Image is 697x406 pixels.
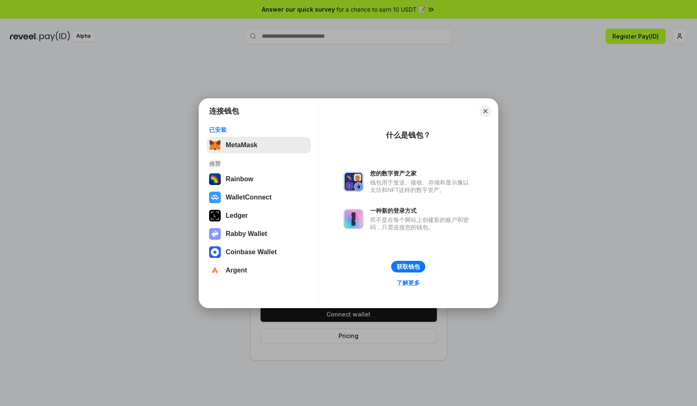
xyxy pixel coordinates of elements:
[391,261,425,272] button: 获取钱包
[226,175,253,183] div: Rainbow
[209,192,221,203] img: svg+xml,%3Csvg%20width%3D%2228%22%20height%3D%2228%22%20viewBox%3D%220%200%2028%2028%22%20fill%3D...
[209,126,308,134] div: 已安装
[344,209,363,229] img: svg+xml,%3Csvg%20xmlns%3D%22http%3A%2F%2Fwww.w3.org%2F2000%2Fsvg%22%20fill%3D%22none%22%20viewBox...
[226,212,248,219] div: Ledger
[392,277,425,288] a: 了解更多
[207,189,311,206] button: WalletConnect
[370,170,473,177] div: 您的数字资产之家
[207,171,311,187] button: Rainbow
[207,207,311,224] button: Ledger
[370,179,473,194] div: 钱包用于发送、接收、存储和显示像以太坊和NFT这样的数字资产。
[480,105,491,117] button: Close
[209,210,221,221] img: svg+xml,%3Csvg%20xmlns%3D%22http%3A%2F%2Fwww.w3.org%2F2000%2Fsvg%22%20width%3D%2228%22%20height%3...
[207,244,311,260] button: Coinbase Wallet
[209,106,239,116] h1: 连接钱包
[209,173,221,185] img: svg+xml,%3Csvg%20width%3D%22120%22%20height%3D%22120%22%20viewBox%3D%220%200%20120%20120%22%20fil...
[370,207,473,214] div: 一种新的登录方式
[207,137,311,153] button: MetaMask
[209,246,221,258] img: svg+xml,%3Csvg%20width%3D%2228%22%20height%3D%2228%22%20viewBox%3D%220%200%2028%2028%22%20fill%3D...
[370,216,473,231] div: 而不是在每个网站上创建新的账户和密码，只需连接您的钱包。
[386,130,431,140] div: 什么是钱包？
[226,248,277,256] div: Coinbase Wallet
[207,226,311,242] button: Rabby Wallet
[397,263,420,270] div: 获取钱包
[209,139,221,151] img: svg+xml,%3Csvg%20fill%3D%22none%22%20height%3D%2233%22%20viewBox%3D%220%200%2035%2033%22%20width%...
[209,265,221,276] img: svg+xml,%3Csvg%20width%3D%2228%22%20height%3D%2228%22%20viewBox%3D%220%200%2028%2028%22%20fill%3D...
[226,230,267,238] div: Rabby Wallet
[397,279,420,287] div: 了解更多
[226,141,257,149] div: MetaMask
[209,160,308,168] div: 推荐
[207,262,311,279] button: Argent
[344,172,363,192] img: svg+xml,%3Csvg%20xmlns%3D%22http%3A%2F%2Fwww.w3.org%2F2000%2Fsvg%22%20fill%3D%22none%22%20viewBox...
[226,194,272,201] div: WalletConnect
[209,228,221,240] img: svg+xml,%3Csvg%20xmlns%3D%22http%3A%2F%2Fwww.w3.org%2F2000%2Fsvg%22%20fill%3D%22none%22%20viewBox...
[226,267,247,274] div: Argent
